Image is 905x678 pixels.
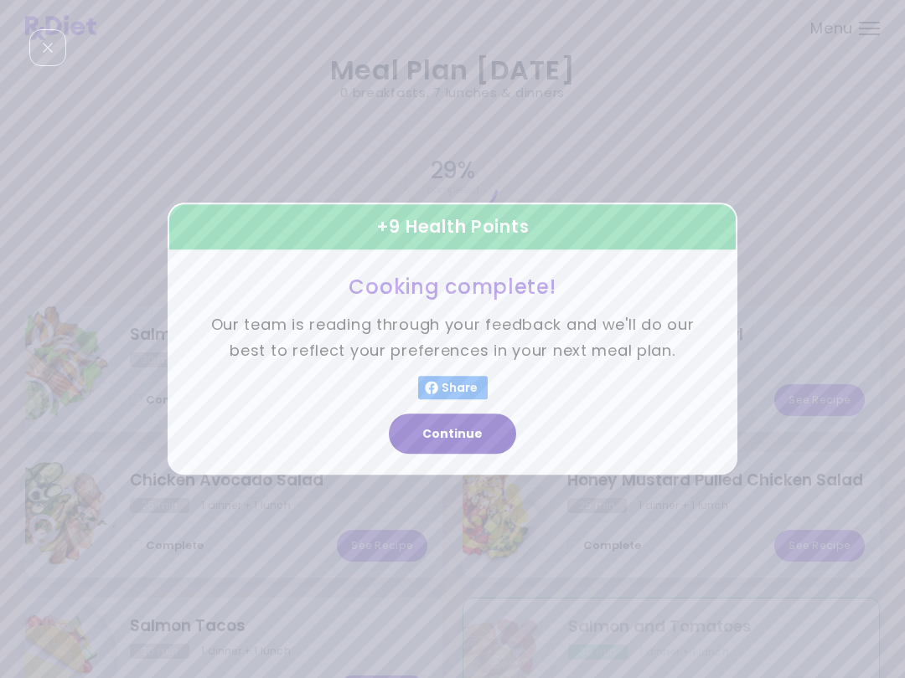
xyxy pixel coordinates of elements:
p: Our team is reading through your feedback and we'll do our best to reflect your preferences in yo... [209,313,696,364]
button: Share [418,377,488,400]
span: Share [438,382,481,395]
h3: Cooking complete! [209,274,696,300]
button: Continue [389,414,516,455]
div: + 9 Health Points [168,203,737,251]
div: Close [29,29,66,66]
